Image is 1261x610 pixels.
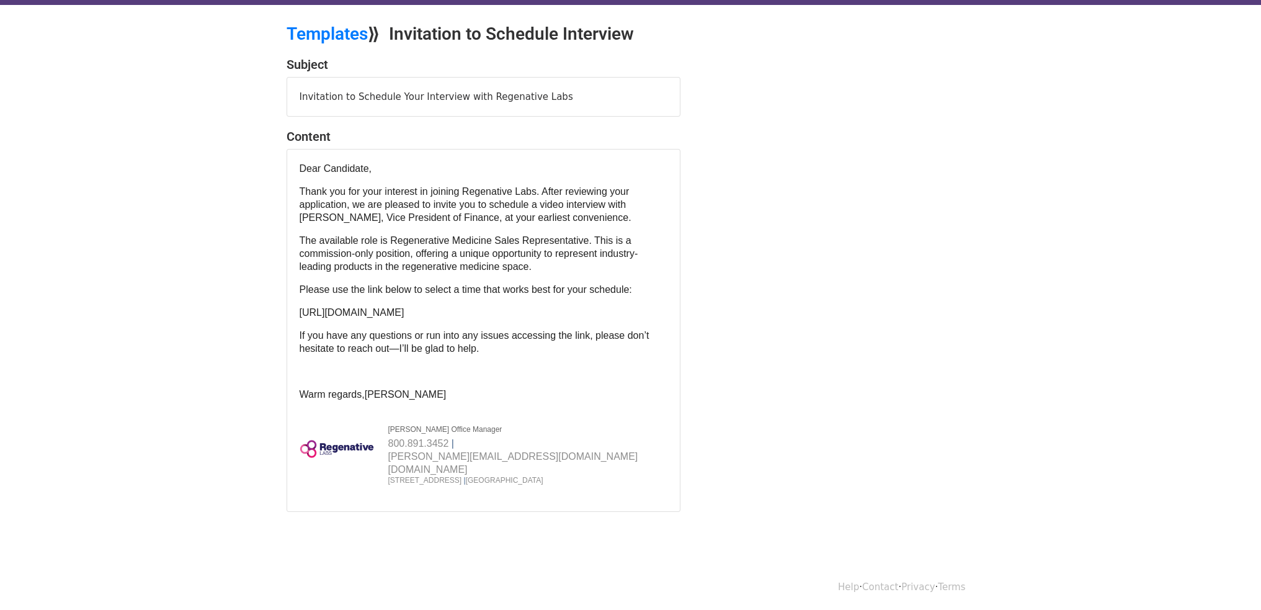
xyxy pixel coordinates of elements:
[287,24,739,45] h2: ⟫ Invitation to Schedule Interview
[838,581,859,593] a: Help
[287,129,680,144] h4: Content
[388,438,449,449] a: 800.891.3452
[1199,550,1261,610] iframe: Chat Widget
[300,440,374,458] img: RGLFinalLogoRGB.format_png.resize_200x.jpeg
[300,306,667,319] p: [URL][DOMAIN_NAME]
[388,464,468,475] a: [DOMAIN_NAME]
[300,234,667,273] p: The available role is Regenerative Medicine Sales Representative. This is a commission-only posit...
[388,451,638,462] a: [PERSON_NAME][EMAIL_ADDRESS][DOMAIN_NAME]
[287,78,680,117] div: Invitation to Schedule Your Interview with Regenative Labs
[464,476,466,485] span: |
[300,329,667,355] p: If you have any questions or run into any issues accessing the link, please don’t hesitate to rea...
[388,425,680,434] div: [PERSON_NAME] Office Manager
[938,581,965,593] a: Terms
[300,283,667,296] p: Please use the link below to select a time that works best for your schedule:
[388,476,462,485] span: [STREET_ADDRESS]
[901,581,935,593] a: Privacy
[452,437,454,450] span: |
[300,388,667,401] p: Warm regards,[PERSON_NAME]
[862,581,898,593] a: Contact
[300,162,667,175] p: Dear Candidate,
[300,185,667,224] p: Thank you for your interest in joining Regenative Labs. After reviewing your application, we are ...
[287,24,368,44] a: Templates
[388,476,680,485] td: [GEOGRAPHIC_DATA]
[287,57,680,72] h4: Subject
